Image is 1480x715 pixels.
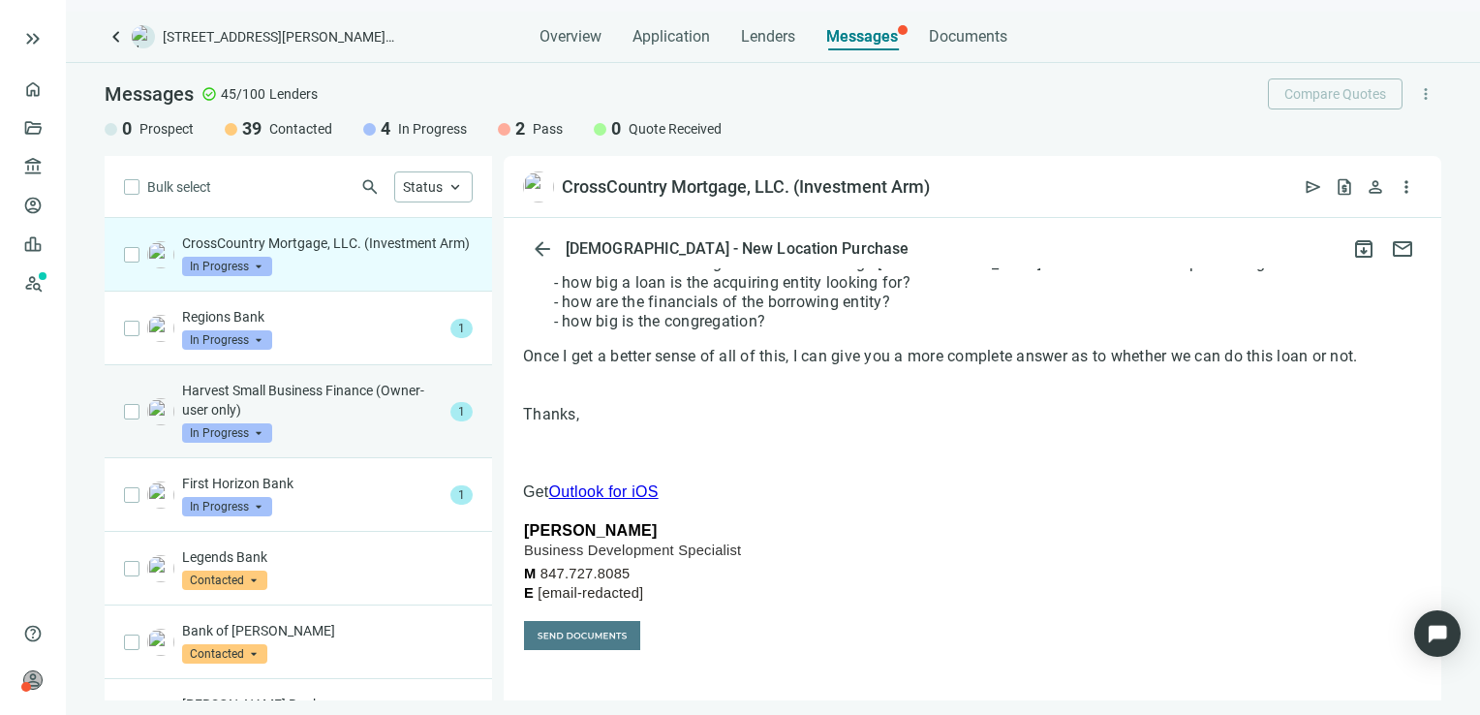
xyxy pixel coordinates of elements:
img: 91ca1f0e-2b83-45ff-a3e5-018638f90b52 [147,629,174,656]
button: request_quote [1329,171,1360,202]
span: Contacted [269,119,332,139]
span: person [1366,177,1385,197]
span: Quote Received [629,119,722,139]
span: Overview [540,27,601,47]
span: person [23,670,43,690]
span: Application [632,27,710,47]
span: request_quote [1335,177,1354,197]
span: Contacted [182,644,267,664]
span: help [23,624,43,643]
span: Lenders [269,84,318,104]
span: keyboard_arrow_up [447,178,464,196]
button: more_vert [1410,78,1441,109]
button: arrow_back [523,230,562,268]
div: [DEMOGRAPHIC_DATA] - New Location Purchase [562,239,912,259]
p: Regions Bank [182,307,443,326]
span: more_vert [1417,85,1434,103]
span: 1 [450,485,473,505]
span: In Progress [182,497,272,516]
img: 11bab2f0-ffac-414b-bd5d-10caf3faabfa.png [147,398,174,425]
img: dc85f6ed-9583-43e3-b47a-8f6154e0d851 [147,241,174,268]
button: Compare Quotes [1268,78,1403,109]
span: send [1304,177,1323,197]
span: 1 [450,402,473,421]
span: Messages [105,82,194,106]
span: search [360,177,380,197]
span: Status [403,179,443,195]
span: In Progress [182,257,272,276]
img: c07615a9-6947-4b86-b81a-90c7b5606308.png [147,315,174,342]
div: Open Intercom Messenger [1414,610,1461,657]
a: keyboard_arrow_left [105,25,128,48]
img: deal-logo [132,25,155,48]
span: Pass [533,119,563,139]
p: Harvest Small Business Finance (Owner-user only) [182,381,443,420]
span: 2 [515,117,525,140]
img: 7a316cf0-c760-4797-aec8-9d7ec167db85.png [147,482,174,509]
span: In Progress [182,423,272,443]
span: Documents [929,27,1007,47]
p: CrossCountry Mortgage, LLC. (Investment Arm) [182,233,473,253]
span: Bulk select [147,176,211,198]
button: send [1298,171,1329,202]
span: account_balance [23,157,37,176]
span: Lenders [741,27,795,47]
span: 0 [122,117,132,140]
span: [STREET_ADDRESS][PERSON_NAME][PERSON_NAME] [163,27,395,47]
p: [PERSON_NAME] Bank [182,695,473,714]
span: 4 [381,117,390,140]
button: person [1360,171,1391,202]
span: Prospect [139,119,194,139]
span: mail [1391,237,1414,261]
span: check_circle [201,86,217,102]
p: Legends Bank [182,547,473,567]
span: 1 [450,319,473,338]
button: more_vert [1391,171,1422,202]
button: mail [1383,230,1422,268]
span: In Progress [182,330,272,350]
button: keyboard_double_arrow_right [21,27,45,50]
span: more_vert [1397,177,1416,197]
p: Bank of [PERSON_NAME] [182,621,473,640]
span: arrow_back [531,237,554,261]
span: In Progress [398,119,467,139]
button: archive [1344,230,1383,268]
span: Contacted [182,571,267,590]
p: First Horizon Bank [182,474,443,493]
span: 39 [242,117,262,140]
img: 2fb74c7b-6394-4d5d-88f7-7970a757cf0a [147,555,174,582]
span: 0 [611,117,621,140]
span: 45/100 [221,84,265,104]
span: archive [1352,237,1375,261]
span: Messages [826,27,898,46]
div: CrossCountry Mortgage, LLC. (Investment Arm) [562,175,930,199]
img: dc85f6ed-9583-43e3-b47a-8f6154e0d851 [523,171,554,202]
